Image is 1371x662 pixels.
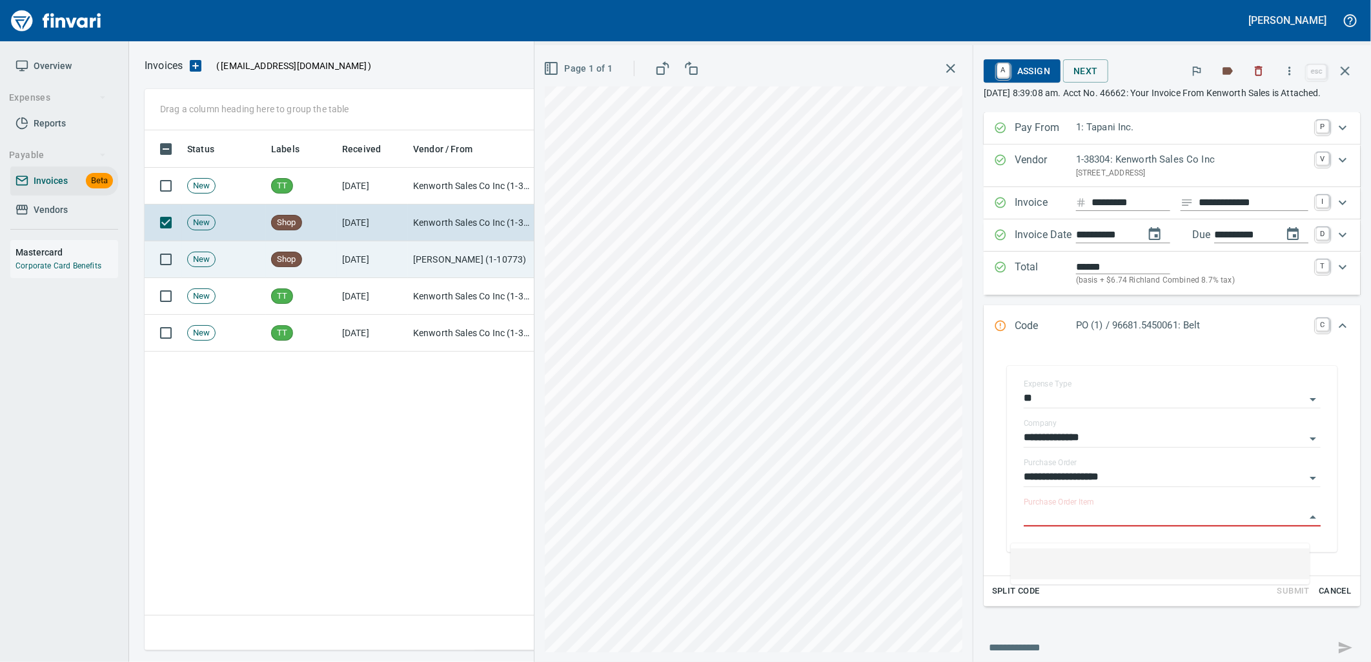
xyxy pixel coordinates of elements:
[8,5,105,36] img: Finvari
[9,90,107,106] span: Expenses
[219,59,368,72] span: [EMAIL_ADDRESS][DOMAIN_NAME]
[1024,381,1071,388] label: Expense Type
[187,141,231,157] span: Status
[188,290,215,303] span: New
[1015,318,1076,335] p: Code
[1316,120,1329,133] a: P
[337,241,408,278] td: [DATE]
[1183,57,1211,85] button: Flag
[1304,55,1361,86] span: Close invoice
[1015,152,1076,179] p: Vendor
[984,59,1061,83] button: AAssign
[1063,59,1108,83] button: Next
[1314,581,1356,601] button: Cancel
[337,315,408,352] td: [DATE]
[188,254,215,266] span: New
[34,58,72,74] span: Overview
[413,141,489,157] span: Vendor / From
[408,205,537,241] td: Kenworth Sales Co Inc (1-38304)
[271,141,316,157] span: Labels
[10,109,118,138] a: Reports
[1316,318,1329,331] a: C
[1249,14,1326,27] h5: [PERSON_NAME]
[1015,259,1076,287] p: Total
[160,103,349,115] p: Drag a column heading here to group the table
[1316,227,1329,240] a: D
[1076,120,1308,135] p: 1: Tapani Inc.
[10,196,118,225] a: Vendors
[1304,430,1322,448] button: Open
[1304,508,1322,527] button: Close
[1076,318,1308,333] p: PO (1) / 96681.5450061: Belt
[34,115,66,132] span: Reports
[1304,390,1322,408] button: Open
[187,141,214,157] span: Status
[86,174,113,188] span: Beta
[541,57,618,81] button: Page 1 of 1
[1316,259,1329,272] a: T
[1317,584,1352,599] span: Cancel
[337,205,408,241] td: [DATE]
[271,141,300,157] span: Labels
[188,180,215,192] span: New
[1024,420,1057,428] label: Company
[1015,227,1076,244] p: Invoice Date
[1015,195,1076,212] p: Invoice
[1015,120,1076,137] p: Pay From
[145,58,183,74] nav: breadcrumb
[997,63,1010,77] a: A
[1192,227,1254,243] p: Due
[984,86,1361,99] p: [DATE] 8:39:08 am. Acct No. 46662: Your Invoice From Kenworth Sales is Attached.
[15,245,118,259] h6: Mastercard
[1275,57,1304,85] button: More
[337,168,408,205] td: [DATE]
[984,112,1361,145] div: Expand
[272,254,301,266] span: Shop
[272,327,292,339] span: TT
[408,315,537,352] td: Kenworth Sales Co Inc (1-38304)
[1076,195,1086,210] svg: Invoice number
[546,61,613,77] span: Page 1 of 1
[342,141,381,157] span: Received
[1304,469,1322,487] button: Open
[413,141,472,157] span: Vendor / From
[272,217,301,229] span: Shop
[994,60,1050,82] span: Assign
[4,86,112,110] button: Expenses
[34,173,68,189] span: Invoices
[1246,10,1330,30] button: [PERSON_NAME]
[337,278,408,315] td: [DATE]
[342,141,398,157] span: Received
[272,290,292,303] span: TT
[408,278,537,315] td: Kenworth Sales Co Inc (1-38304)
[984,305,1361,348] div: Expand
[1076,152,1308,167] p: 1-38304: Kenworth Sales Co Inc
[183,58,208,74] button: Upload an Invoice
[10,166,118,196] a: InvoicesBeta
[1316,152,1329,165] a: V
[272,180,292,192] span: TT
[1076,274,1308,287] p: (basis + $6.74 Richland Combined 8.7% tax)
[10,52,118,81] a: Overview
[1024,459,1077,467] label: Purchase Order
[34,202,68,218] span: Vendors
[1139,219,1170,250] button: change date
[408,168,537,205] td: Kenworth Sales Co Inc (1-38304)
[1316,195,1329,208] a: I
[188,327,215,339] span: New
[145,58,183,74] p: Invoices
[408,241,537,278] td: [PERSON_NAME] (1-10773)
[1277,219,1308,250] button: change due date
[15,261,101,270] a: Corporate Card Benefits
[984,348,1361,607] div: Expand
[1181,196,1193,209] svg: Invoice description
[208,59,372,72] p: ( )
[1073,63,1098,79] span: Next
[1024,499,1094,507] label: Purchase Order Item
[984,187,1361,219] div: Expand
[984,219,1361,252] div: Expand
[9,147,107,163] span: Payable
[984,145,1361,187] div: Expand
[1244,57,1273,85] button: Discard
